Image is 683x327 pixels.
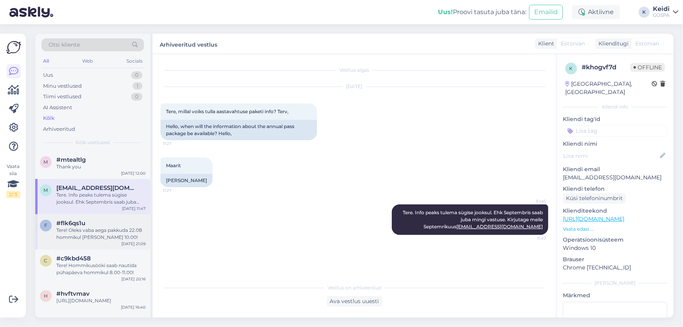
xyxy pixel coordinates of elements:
[44,222,47,228] span: f
[563,193,626,204] div: Küsi telefoninumbrit
[563,264,667,272] p: Chrome [TECHNICAL_ID]
[44,258,48,264] span: c
[41,56,50,66] div: All
[133,82,142,90] div: 1
[160,38,217,49] label: Arhiveeritud vestlus
[131,71,142,79] div: 0
[121,276,146,282] div: [DATE] 20:16
[44,293,48,299] span: h
[160,67,548,74] div: Vestlus algas
[517,235,546,241] span: 11:47
[43,82,82,90] div: Minu vestlused
[563,215,624,222] a: [URL][DOMAIN_NAME]
[563,255,667,264] p: Brauser
[166,108,288,114] span: Tere, millal voiks tulla aastavahtuse paketi info? Terv,
[403,210,544,229] span: Tere. Info peaks tulema sügise jooksul. Ehk Septembris saab juba mingi vastuse. Kirjutage meile S...
[76,139,110,146] span: Kõik vestlused
[563,165,667,173] p: Kliendi email
[122,206,146,211] div: [DATE] 11:47
[56,290,90,297] span: #hvftvmav
[517,198,546,204] span: Eveli
[56,156,86,163] span: #mtealtlg
[456,224,543,229] a: [EMAIL_ADDRESS][DOMAIN_NAME]
[563,291,667,300] p: Märkmed
[563,125,667,137] input: Lisa tag
[595,40,629,48] div: Klienditugi
[563,207,667,215] p: Klienditeekond
[582,63,631,72] div: # khogvf7d
[56,255,91,262] span: #c9kbd458
[563,280,667,287] div: [PERSON_NAME]
[529,5,563,20] button: Emailid
[131,93,142,101] div: 0
[563,103,667,110] div: Kliendi info
[565,80,652,96] div: [GEOGRAPHIC_DATA], [GEOGRAPHIC_DATA]
[166,163,181,168] span: Maarit
[6,163,20,198] div: Vaata siia
[328,284,381,291] span: Vestlus on arhiveeritud
[43,71,53,79] div: Uus
[43,125,75,133] div: Arhiveeritud
[535,40,554,48] div: Klient
[438,7,526,17] div: Proovi tasuta juba täna:
[653,12,670,18] div: GOSPA
[563,140,667,148] p: Kliendi nimi
[563,236,667,244] p: Operatsioonisüsteem
[56,192,146,206] div: Tere. Info peaks tulema sügise jooksul. Ehk Septembris saab juba mingi vastuse. Kirjutage meile S...
[49,41,80,49] span: Otsi kliente
[81,56,95,66] div: Web
[563,185,667,193] p: Kliendi telefon
[160,83,548,90] div: [DATE]
[563,152,658,160] input: Lisa nimi
[163,141,192,146] span: 11:27
[653,6,670,12] div: Keidi
[125,56,144,66] div: Socials
[327,296,382,307] div: Ava vestlus uuesti
[56,184,138,192] span: maarit.voltri@gmail.com
[56,297,146,304] div: [URL][DOMAIN_NAME]
[56,163,146,170] div: Thank you
[572,5,620,19] div: Aktiivne
[563,244,667,252] p: Windows 10
[6,191,20,198] div: 2 / 3
[6,40,21,55] img: Askly Logo
[43,114,54,122] div: Kõik
[563,115,667,123] p: Kliendi tag'id
[56,220,85,227] span: #flk6qs1u
[121,170,146,176] div: [DATE] 12:00
[563,173,667,182] p: [EMAIL_ADDRESS][DOMAIN_NAME]
[44,187,48,193] span: m
[631,63,665,72] span: Offline
[639,7,650,18] div: K
[121,241,146,247] div: [DATE] 21:09
[160,174,213,187] div: [PERSON_NAME]
[121,304,146,310] div: [DATE] 16:40
[438,8,453,16] b: Uus!
[43,93,81,101] div: Tiimi vestlused
[563,226,667,233] p: Vaata edasi ...
[569,65,573,71] span: k
[44,159,48,165] span: m
[56,227,146,241] div: Tere! Oleks vaba aega pakkuda 22.08 hommikul [PERSON_NAME] 10.00!
[160,120,317,140] div: Hello, when will the information about the annual pass package be available? Hello,
[561,40,585,48] span: Estonian
[43,104,72,112] div: AI Assistent
[653,6,678,18] a: KeidiGOSPA
[56,262,146,276] div: Tere! Hommikusööki saab nautida pühapäeva hommikul 8.00-11.00!
[635,40,659,48] span: Estonian
[163,188,192,193] span: 11:27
